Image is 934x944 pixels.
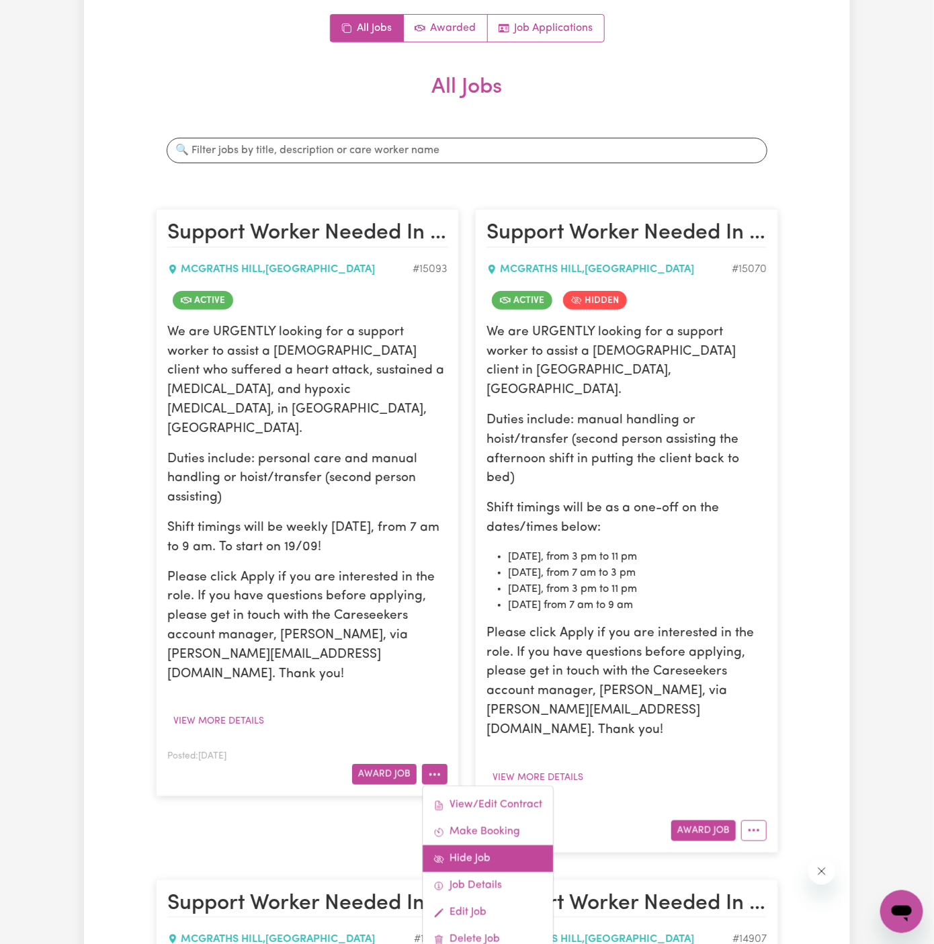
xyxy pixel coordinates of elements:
p: We are URGENTLY looking for a support worker to assist a [DEMOGRAPHIC_DATA] client in [GEOGRAPHIC... [486,323,767,400]
button: View more details [486,767,589,788]
p: Shift timings will be as a one-off on the dates/times below: [486,499,767,538]
button: View more details [167,711,270,732]
p: Duties include: manual handling or hoist/transfer (second person assisting the afternoon shift in... [486,411,767,488]
button: Award Job [352,764,417,785]
span: Posted: [DATE] [167,752,226,761]
p: We are URGENTLY looking for a support worker to assist a [DEMOGRAPHIC_DATA] client who suffered a... [167,323,448,439]
li: [DATE], from 3 pm to 11 pm [508,549,767,565]
a: Edit Job [423,900,553,927]
a: Job Details [423,873,553,900]
a: Active jobs [404,15,488,42]
span: Job is hidden [563,291,627,310]
input: 🔍 Filter jobs by title, description or care worker name [167,138,767,163]
span: Job is active [492,291,552,310]
div: Job ID #15093 [413,261,448,277]
p: Shift timings will be weekly [DATE], from 7 am to 9 am. To start on 19/09! [167,519,448,558]
a: All jobs [331,15,404,42]
h2: Support Worker Needed In McGraths Hill, NSW [486,891,767,918]
li: [DATE], from 7 am to 3 pm [508,565,767,581]
p: Please click Apply if you are interested in the role. If you have questions before applying, plea... [486,624,767,740]
p: Please click Apply if you are interested in the role. If you have questions before applying, plea... [167,568,448,685]
p: Duties include: personal care and manual handling or hoist/transfer (second person assisting) [167,450,448,508]
a: Make Booking [423,819,553,846]
div: Job ID #15070 [732,261,767,277]
button: More options [741,820,767,841]
li: [DATE], from 3 pm to 11 pm [508,581,767,597]
iframe: Close message [808,858,835,885]
span: Job is active [173,291,233,310]
span: Need any help? [8,9,81,20]
div: MCGRATHS HILL , [GEOGRAPHIC_DATA] [167,261,413,277]
iframe: Button to launch messaging window [880,890,923,933]
div: MCGRATHS HILL , [GEOGRAPHIC_DATA] [486,261,732,277]
a: Job applications [488,15,604,42]
h2: Support Worker Needed In McGraths Hill, NSW [486,220,767,247]
li: [DATE] from 7 am to 9 am [508,597,767,613]
h2: Support Worker Needed In McGraths Hill, NSW [167,220,448,247]
a: View/Edit Contract [423,792,553,819]
button: More options [422,764,448,785]
a: Hide Job [423,846,553,873]
h2: All Jobs [156,75,778,122]
h2: Support Worker Needed In McGraths Hill, NSW [167,891,448,918]
button: Award Job [671,820,736,841]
